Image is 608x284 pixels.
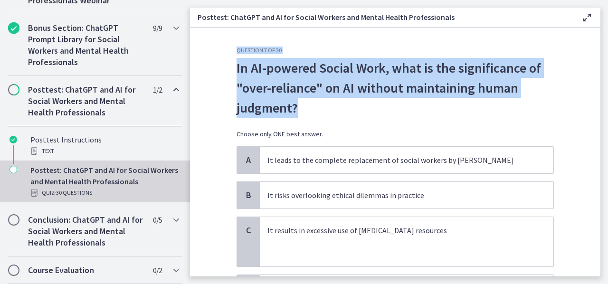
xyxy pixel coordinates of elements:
i: Completed [8,22,19,34]
h2: Posttest: ChatGPT and AI for Social Workers and Mental Health Professionals [28,84,144,118]
span: C [243,225,254,236]
span: 0 / 2 [153,265,162,276]
h3: Question 7 of 30 [237,47,554,54]
p: It risks overlooking ethical dilemmas in practice [267,189,527,201]
p: In AI-powered Social Work, what is the significance of "over-reliance" on AI without maintaining ... [237,58,554,118]
h3: Posttest: ChatGPT and AI for Social Workers and Mental Health Professionals [198,11,566,23]
div: Quiz [30,187,179,199]
span: B [243,189,254,201]
h2: Conclusion: ChatGPT and AI for Social Workers and Mental Health Professionals [28,214,144,248]
span: A [243,154,254,166]
span: 1 / 2 [153,84,162,95]
h2: Bonus Section: ChatGPT Prompt Library for Social Workers and Mental Health Professionals [28,22,144,68]
span: 0 / 5 [153,214,162,226]
span: 9 / 9 [153,22,162,34]
div: Posttest: ChatGPT and AI for Social Workers and Mental Health Professionals [30,164,179,199]
h2: Course Evaluation [28,265,144,276]
div: Posttest Instructions [30,134,179,157]
div: Text [30,145,179,157]
p: Choose only ONE best answer. [237,129,554,139]
p: It leads to the complete replacement of social workers by [PERSON_NAME] [267,154,527,166]
i: Completed [9,136,17,143]
span: · 30 Questions [55,187,92,199]
p: It results in excessive use of [MEDICAL_DATA] resources [267,225,527,236]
